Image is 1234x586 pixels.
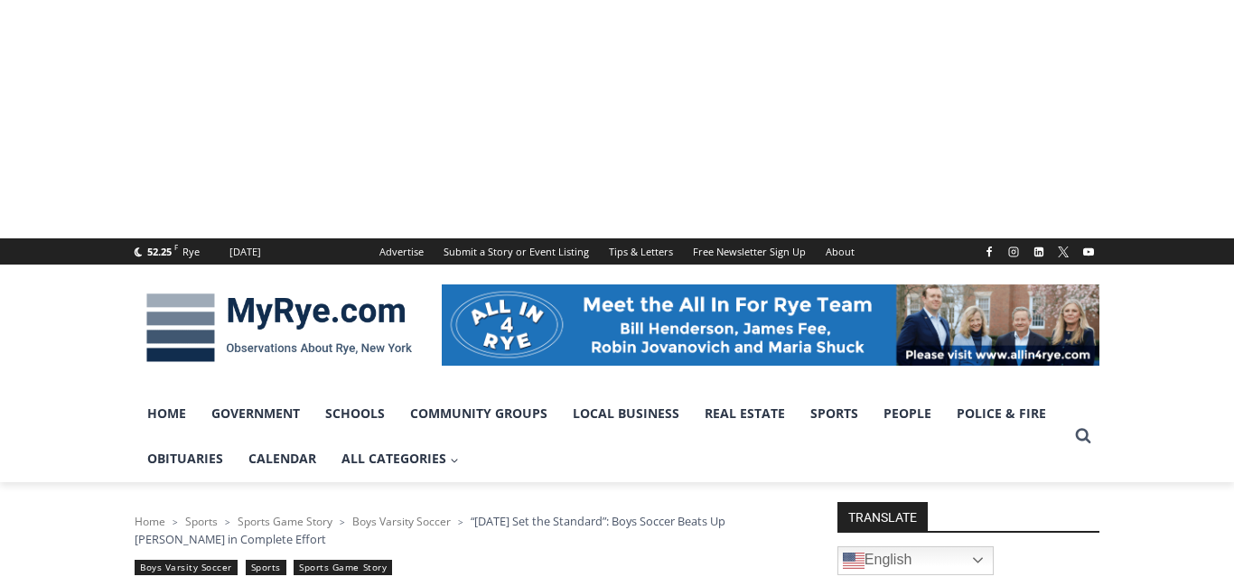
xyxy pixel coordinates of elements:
a: People [871,391,944,436]
a: Instagram [1003,241,1024,263]
a: Tips & Letters [599,238,683,265]
a: YouTube [1078,241,1099,263]
a: Calendar [236,436,329,481]
a: X [1052,241,1074,263]
a: Sports Game Story [294,560,392,575]
a: Local Business [560,391,692,436]
span: > [225,516,230,528]
nav: Primary Navigation [135,391,1067,482]
a: Sports [798,391,871,436]
span: “[DATE] Set the Standard”: Boys Soccer Beats Up [PERSON_NAME] in Complete Effort [135,513,725,547]
a: Obituaries [135,436,236,481]
span: 52.25 [147,245,172,258]
span: All Categories [341,449,459,469]
nav: Secondary Navigation [369,238,865,265]
a: About [816,238,865,265]
a: Home [135,391,199,436]
img: en [843,550,865,572]
a: Community Groups [397,391,560,436]
a: Free Newsletter Sign Up [683,238,816,265]
a: Advertise [369,238,434,265]
div: Rye [182,244,200,260]
a: Government [199,391,313,436]
div: [DATE] [229,244,261,260]
a: Real Estate [692,391,798,436]
a: Boys Varsity Soccer [352,514,451,529]
a: Sports Game Story [238,514,332,529]
a: Home [135,514,165,529]
img: MyRye.com [135,281,424,375]
a: All Categories [329,436,472,481]
a: Sports [246,560,286,575]
strong: TRANSLATE [837,502,928,531]
button: View Search Form [1067,420,1099,452]
img: All in for Rye [442,284,1099,366]
a: Linkedin [1028,241,1050,263]
span: > [173,516,178,528]
a: Police & Fire [944,391,1059,436]
span: > [340,516,345,528]
span: > [458,516,463,528]
a: Boys Varsity Soccer [135,560,238,575]
nav: Breadcrumbs [135,512,790,549]
a: Facebook [978,241,1000,263]
a: Submit a Story or Event Listing [434,238,599,265]
span: F [174,242,178,252]
a: English [837,546,994,575]
a: Schools [313,391,397,436]
a: Sports [185,514,218,529]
